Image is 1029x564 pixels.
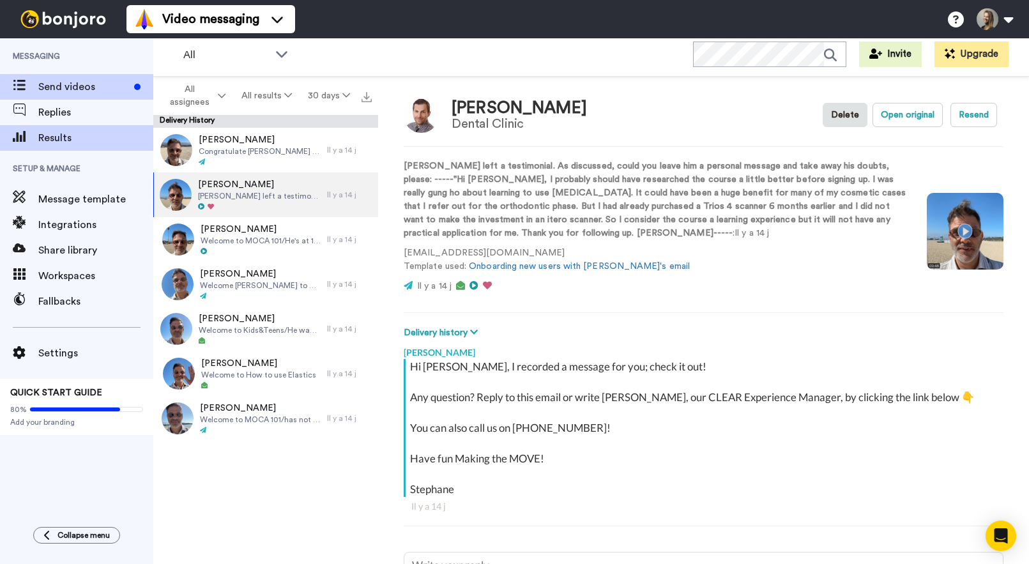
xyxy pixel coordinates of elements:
span: Welcome [PERSON_NAME] to How to use Elastics [200,280,321,291]
span: [PERSON_NAME] [200,268,321,280]
a: [PERSON_NAME][PERSON_NAME] left a testimonial. As discussed, could you leave him a personal messa... [153,172,378,217]
div: Open Intercom Messenger [986,521,1016,551]
span: Welcome to Kids&Teens/He was in LIVE: Principes des aligneurs transparents - [GEOGRAPHIC_DATA]: N... [199,325,321,335]
img: 937ddedc-48d6-4cb3-8e42-4880a278e4fb-thumb.jpg [162,268,194,300]
a: [PERSON_NAME]Welcome to MOCA 101/has not accessed the coursesIl y a 14 j [153,396,378,441]
strong: [PERSON_NAME] left a testimonial. As discussed, could you leave him a personal message and take a... [404,162,906,238]
div: Il y a 14 j [327,369,372,379]
a: [PERSON_NAME]Welcome to Kids&Teens/He was in LIVE: Principes des aligneurs transparents - [GEOGRA... [153,307,378,351]
span: [PERSON_NAME] [199,133,321,146]
span: Fallbacks [38,294,153,309]
div: Hi [PERSON_NAME], I recorded a message for you; check it out! Any question? Reply to this email o... [410,359,1000,497]
img: abd5b573-952b-4837-a738-e8719c8476b5-thumb.jpg [162,402,194,434]
p: : Il y a 14 j [404,160,908,240]
span: QUICK START GUIDE [10,388,102,397]
span: Il y a 14 j [417,282,452,291]
button: Open original [873,103,943,127]
button: 30 days [300,84,358,107]
button: Invite [859,42,922,67]
img: f2d15df4-dadc-4bab-adb5-0b96dd91bc78-thumb.jpg [163,358,195,390]
span: Send videos [38,79,129,95]
span: All [183,47,269,63]
span: 80% [10,404,27,415]
span: All assignees [164,83,215,109]
span: [PERSON_NAME] [201,357,316,370]
span: Share library [38,243,153,258]
img: vm-color.svg [134,9,155,29]
div: Il y a 14 j [327,190,372,200]
button: Resend [950,103,997,127]
span: Settings [38,346,153,361]
button: All assignees [156,78,234,114]
div: Delivery History [153,115,378,128]
button: Delivery history [404,326,482,340]
span: Welcome to How to use Elastics [201,370,316,380]
div: Il y a 14 j [327,413,372,423]
img: 1750550b-457d-45bb-91ee-2ffec8491a46-thumb.jpg [160,134,192,166]
button: All results [234,84,300,107]
img: ba2abf0d-fe2f-4c9c-81c1-af1955c00604-thumb.jpg [160,179,192,211]
img: export.svg [362,92,372,102]
span: Video messaging [162,10,259,28]
button: Collapse menu [33,527,120,544]
img: bj-logo-header-white.svg [15,10,111,28]
a: Onboarding new users with [PERSON_NAME]'s email [469,262,690,271]
div: [PERSON_NAME] [404,340,1003,359]
div: Il y a 14 j [327,324,372,334]
span: Workspaces [38,268,153,284]
span: [PERSON_NAME] [200,402,321,415]
div: Il y a 14 j [411,500,996,513]
a: [PERSON_NAME]Welcome to How to use ElasticsIl y a 14 j [153,351,378,396]
span: Results [38,130,153,146]
img: 9087ca9d-1587-456e-87e1-377c3c77ad83-thumb.jpg [160,313,192,345]
span: Integrations [38,217,153,232]
span: Add your branding [10,417,143,427]
img: 9f437f17-19ac-4869-a122-d6452afec68d-thumb.jpg [162,224,194,255]
div: Il y a 14 j [327,145,372,155]
span: [PERSON_NAME] [198,178,321,191]
button: Upgrade [934,42,1009,67]
button: Delete [823,103,867,127]
div: Il y a 14 j [327,279,372,289]
span: [PERSON_NAME] left a testimonial. As discussed, could you leave him a personal message and take a... [198,191,321,201]
a: [PERSON_NAME]Congratulate [PERSON_NAME] for completing MOCA 101. She started in February. Remind ... [153,128,378,172]
span: Welcome to MOCA 101/has not accessed the courses [200,415,321,425]
span: Congratulate [PERSON_NAME] for completing MOCA 101. She started in February. Remind her about Q&A... [199,146,321,156]
img: Image of Gordon Fogel [404,98,439,133]
span: [PERSON_NAME] [199,312,321,325]
button: Export all results that match these filters now. [358,86,376,105]
span: Replies [38,105,153,120]
div: [PERSON_NAME] [452,99,587,118]
span: Collapse menu [57,530,110,540]
a: [PERSON_NAME]Welcome [PERSON_NAME] to How to use ElasticsIl y a 14 j [153,262,378,307]
a: [PERSON_NAME]Welcome to MOCA 101/He's at 14% on [DATE]Il y a 14 j [153,217,378,262]
span: Welcome to MOCA 101/He's at 14% on [DATE] [201,236,321,246]
div: Dental Clinic [452,117,587,131]
span: Message template [38,192,153,207]
span: [PERSON_NAME] [201,223,321,236]
p: [EMAIL_ADDRESS][DOMAIN_NAME] Template used: [404,247,908,273]
div: Il y a 14 j [327,234,372,245]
